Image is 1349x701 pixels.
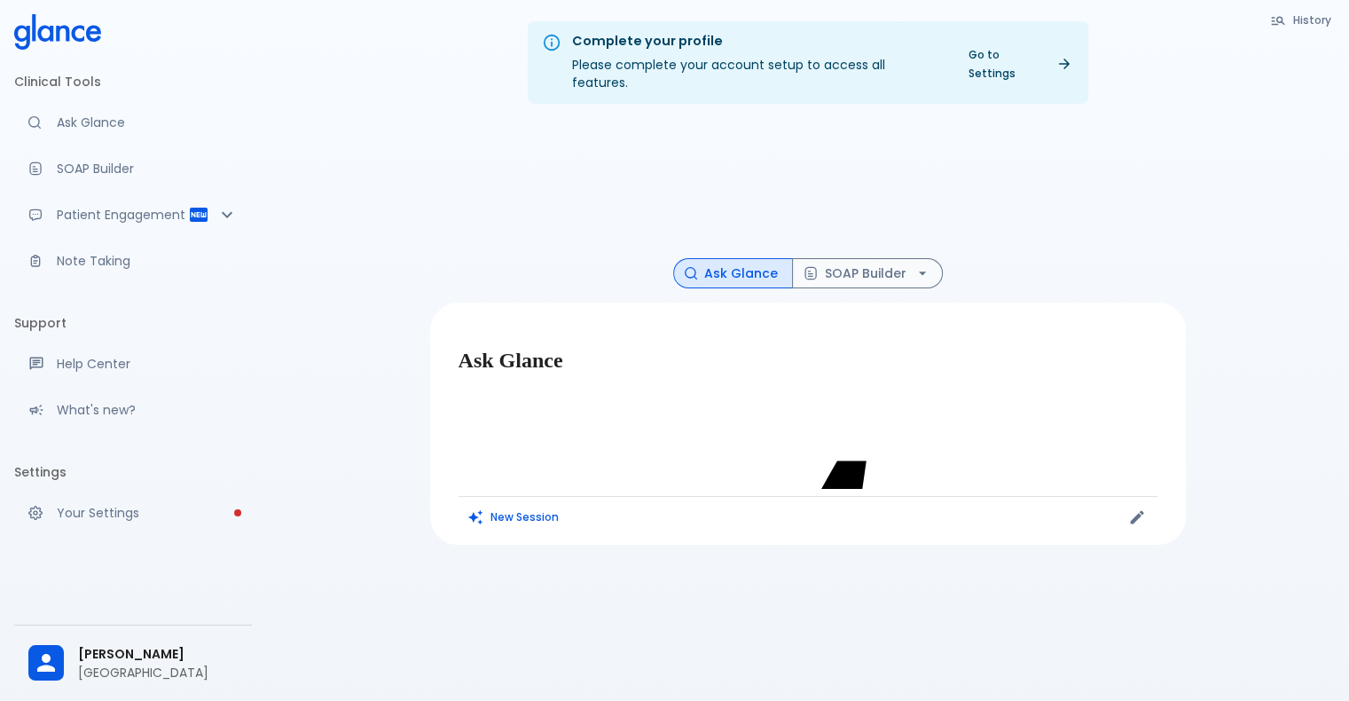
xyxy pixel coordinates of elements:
p: Your Settings [57,504,238,522]
li: Clinical Tools [14,60,252,103]
div: [PERSON_NAME][GEOGRAPHIC_DATA] [14,633,252,694]
div: Recent updates and feature releases [14,390,252,429]
a: Please complete account setup [14,493,252,532]
div: Please complete your account setup to access all features. [572,27,944,98]
p: [GEOGRAPHIC_DATA] [78,664,238,681]
p: SOAP Builder [57,160,238,177]
p: What's new? [57,401,238,419]
a: Get help from our support team [14,344,252,383]
p: Ask Glance [57,114,238,131]
button: Edit [1124,504,1150,531]
div: Complete your profile [572,32,944,51]
button: SOAP Builder [792,258,943,289]
li: Settings [14,451,252,493]
a: Docugen: Compose a clinical documentation in seconds [14,149,252,188]
span: [PERSON_NAME] [78,645,238,664]
li: Support [14,302,252,344]
a: Advanced note-taking [14,241,252,280]
a: Moramiz: Find ICD10AM codes instantly [14,103,252,142]
button: Ask Glance [673,258,793,289]
button: Clears all inputs and results. [459,504,569,530]
p: Note Taking [57,252,238,270]
p: Help Center [57,355,238,373]
div: Patient Reports & Referrals [14,195,252,234]
button: History [1261,7,1342,33]
a: Go to Settings [958,42,1081,86]
p: Patient Engagement [57,206,188,224]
